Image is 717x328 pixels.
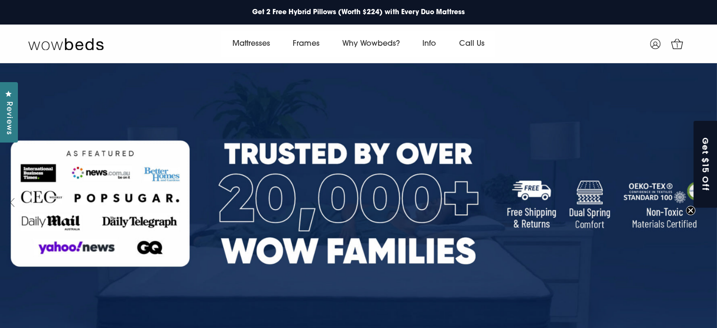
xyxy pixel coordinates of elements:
div: Get $15 OffClose teaser [693,121,717,208]
a: Why Wowbeds? [331,31,411,57]
button: Close teaser [686,206,695,215]
a: Info [411,31,447,57]
a: 1 [665,32,689,56]
a: Frames [281,31,331,57]
a: Mattresses [221,31,281,57]
span: Get $15 Off [700,137,712,191]
a: Call Us [447,31,495,57]
a: Get 2 Free Hybrid Pillows (Worth $224) with Every Duo Mattress [247,3,469,22]
span: Reviews [2,101,15,135]
span: 1 [672,42,682,51]
img: Wow Beds Logo [28,37,104,50]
